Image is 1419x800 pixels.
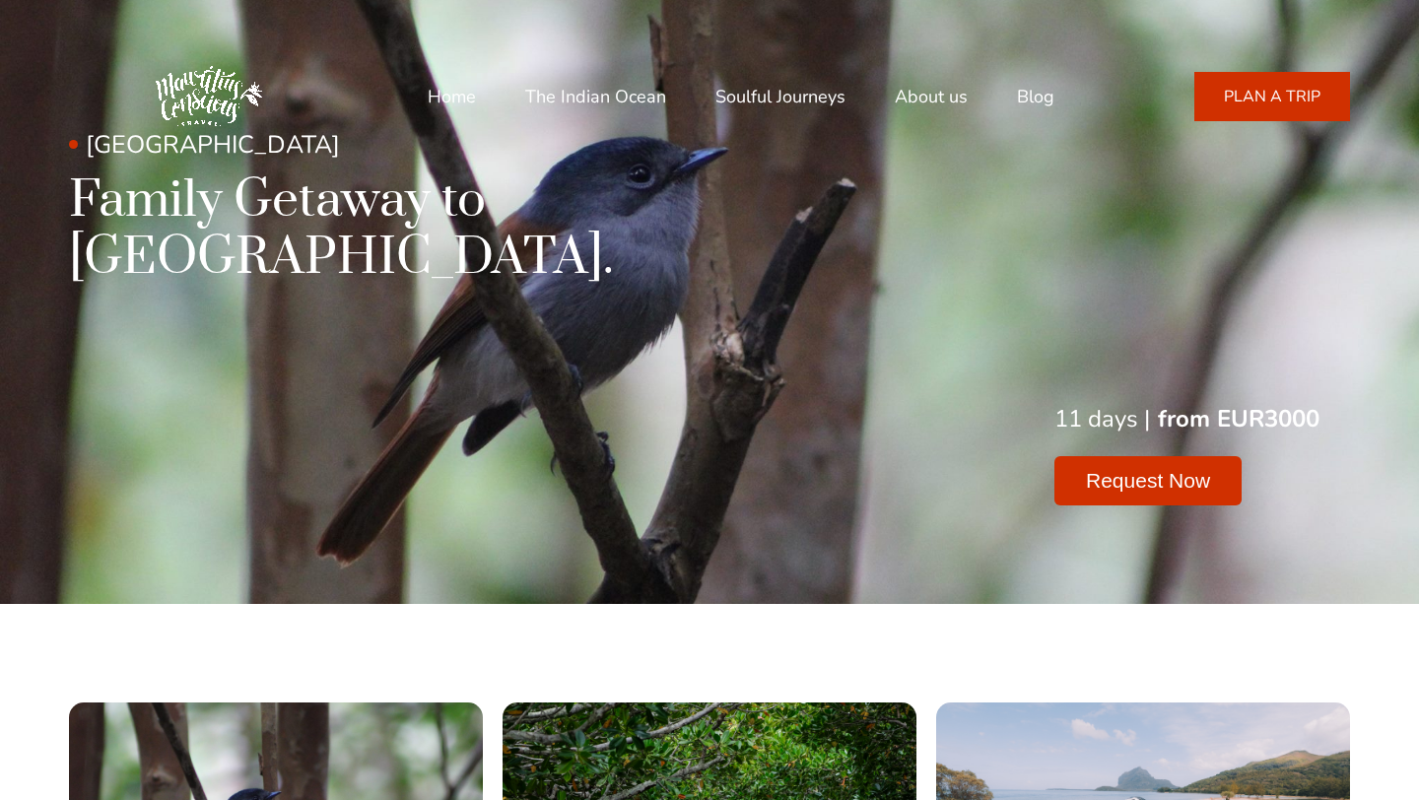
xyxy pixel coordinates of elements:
a: Home [428,73,476,120]
a: Blog [1017,73,1054,120]
a: Soulful Journeys [715,73,845,120]
a: About us [895,73,968,120]
button: Request Now [1054,456,1242,505]
div: 11 days | [1054,403,1150,436]
div: from EUR3000 [1158,403,1319,436]
h1: Family Getaway to [GEOGRAPHIC_DATA]. [69,172,916,286]
a: The Indian Ocean [525,73,666,120]
a: PLAN A TRIP [1194,72,1350,121]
